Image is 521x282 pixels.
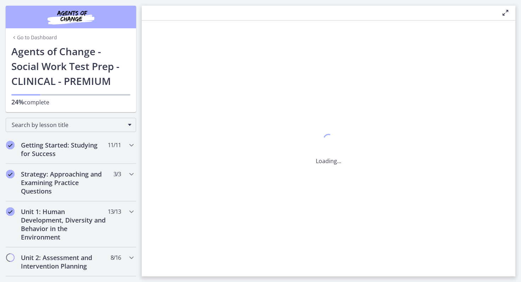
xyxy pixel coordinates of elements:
[316,132,341,148] div: 1
[11,98,130,107] p: complete
[21,253,107,270] h2: Unit 2: Assessment and Intervention Planning
[113,170,121,178] span: 3 / 3
[11,34,57,41] a: Go to Dashboard
[28,8,113,25] img: Agents of Change Social Work Test Prep
[11,44,130,88] h1: Agents of Change - Social Work Test Prep - CLINICAL - PREMIUM
[6,141,15,149] i: Completed
[108,141,121,149] span: 11 / 11
[108,207,121,216] span: 13 / 13
[6,170,15,178] i: Completed
[21,141,107,158] h2: Getting Started: Studying for Success
[21,207,107,241] h2: Unit 1: Human Development, Diversity and Behavior in the Environment
[12,121,124,129] span: Search by lesson title
[316,157,341,165] p: Loading...
[6,207,15,216] i: Completed
[6,118,136,132] div: Search by lesson title
[21,170,107,195] h2: Strategy: Approaching and Examining Practice Questions
[111,253,121,262] span: 8 / 16
[11,98,24,106] span: 24%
